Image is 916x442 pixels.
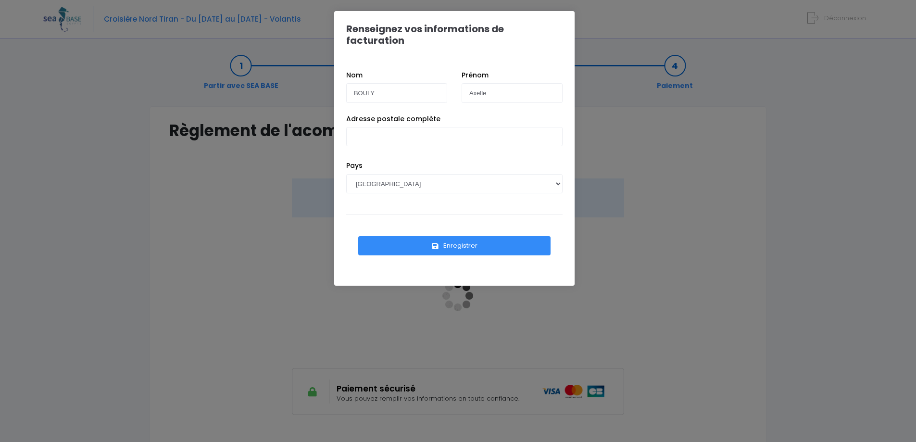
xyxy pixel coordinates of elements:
[346,114,440,124] label: Adresse postale complète
[346,23,563,46] h1: Renseignez vos informations de facturation
[462,70,489,80] label: Prénom
[346,70,363,80] label: Nom
[358,236,551,255] button: Enregistrer
[346,161,363,171] label: Pays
